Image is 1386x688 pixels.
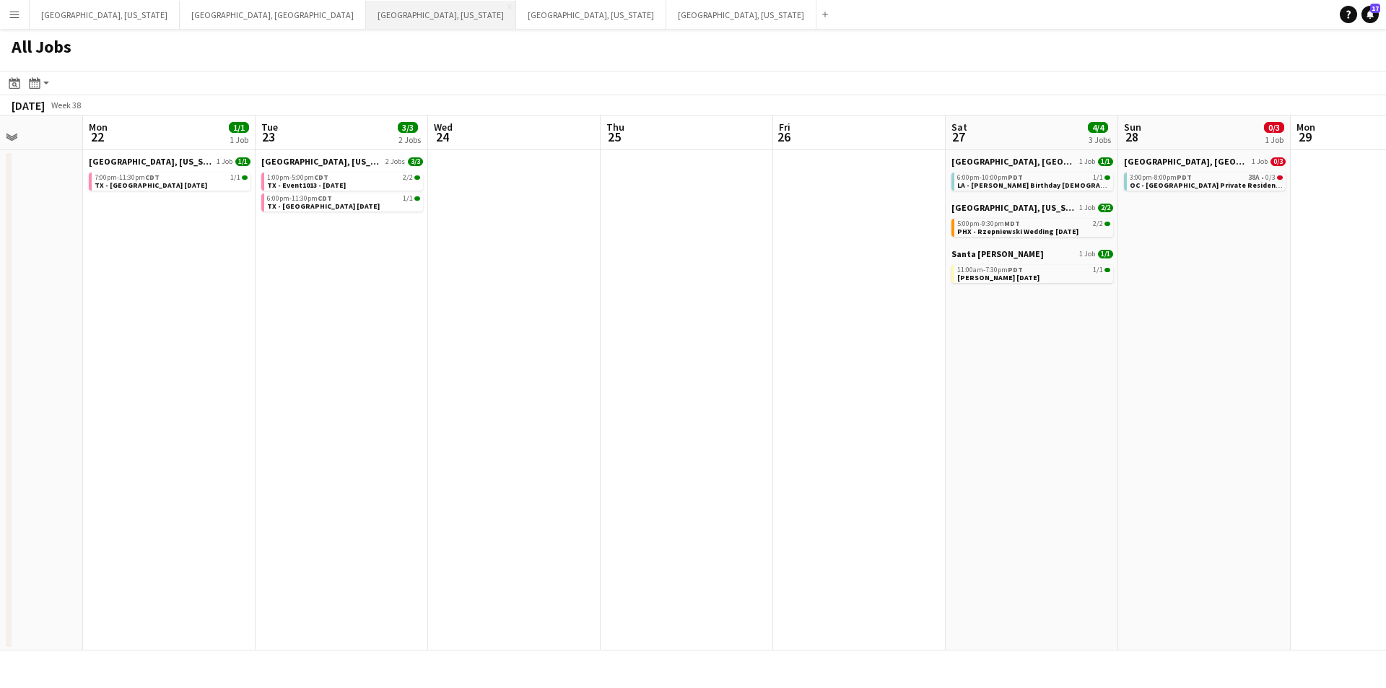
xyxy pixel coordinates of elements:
[951,248,1044,259] span: Santa Barbara
[261,156,423,167] a: [GEOGRAPHIC_DATA], [US_STATE]2 Jobs3/3
[261,156,383,167] span: Dallas, Texas
[1098,250,1113,258] span: 1/1
[1104,222,1110,226] span: 2/2
[230,134,248,145] div: 1 Job
[267,193,420,210] a: 6:00pm-11:30pmCDT1/1TX - [GEOGRAPHIC_DATA] [DATE]
[414,175,420,180] span: 2/2
[516,1,666,29] button: [GEOGRAPHIC_DATA], [US_STATE]
[259,129,278,145] span: 23
[951,202,1113,213] a: [GEOGRAPHIC_DATA], [US_STATE]1 Job2/2
[957,265,1110,282] a: 11:00am-7:30pmPDT1/1[PERSON_NAME] [DATE]
[95,173,248,189] a: 7:00pm-11:30pmCDT1/1TX - [GEOGRAPHIC_DATA] [DATE]
[951,248,1113,259] a: Santa [PERSON_NAME]1 Job1/1
[1098,157,1113,166] span: 1/1
[1104,268,1110,272] span: 1/1
[87,129,108,145] span: 22
[951,121,967,134] span: Sat
[230,174,240,181] span: 1/1
[261,156,423,214] div: [GEOGRAPHIC_DATA], [US_STATE]2 Jobs3/31:00pm-5:00pmCDT2/2TX - Event1013 - [DATE]6:00pm-11:30pmCDT...
[1265,134,1283,145] div: 1 Job
[1370,4,1380,13] span: 17
[403,174,413,181] span: 2/2
[1093,220,1103,227] span: 2/2
[1130,173,1283,189] a: 3:00pm-8:00pmPDT38A•0/3OC - [GEOGRAPHIC_DATA] Private Residence [DATE]
[951,156,1076,167] span: Los Angeles, CA
[666,1,816,29] button: [GEOGRAPHIC_DATA], [US_STATE]
[957,273,1039,282] span: SB - Dina 9.27.25
[403,195,413,202] span: 1/1
[957,227,1078,236] span: PHX - Rzepniewski Wedding 9.27.25
[432,129,453,145] span: 24
[89,156,250,167] a: [GEOGRAPHIC_DATA], [US_STATE]1 Job1/1
[951,156,1113,202] div: [GEOGRAPHIC_DATA], [GEOGRAPHIC_DATA]1 Job1/16:00pm-10:00pmPDT1/1LA - [PERSON_NAME] Birthday [DEMO...
[1124,121,1141,134] span: Sun
[1177,173,1192,182] span: PDT
[1004,219,1020,228] span: MDT
[1130,180,1308,190] span: OC - Moloo Private Residence 9.28.25
[951,156,1113,167] a: [GEOGRAPHIC_DATA], [GEOGRAPHIC_DATA]1 Job1/1
[95,174,160,181] span: 7:00pm-11:30pm
[1296,121,1315,134] span: Mon
[951,202,1113,248] div: [GEOGRAPHIC_DATA], [US_STATE]1 Job2/25:00pm-9:30pmMDT2/2PHX - Rzepniewski Wedding [DATE]
[604,129,624,145] span: 25
[180,1,366,29] button: [GEOGRAPHIC_DATA], [GEOGRAPHIC_DATA]
[366,1,516,29] button: [GEOGRAPHIC_DATA], [US_STATE]
[261,121,278,134] span: Tue
[242,175,248,180] span: 1/1
[777,129,790,145] span: 26
[957,266,1023,274] span: 11:00am-7:30pm
[1008,265,1023,274] span: PDT
[89,121,108,134] span: Mon
[12,98,45,113] div: [DATE]
[957,173,1110,189] a: 6:00pm-10:00pmPDT1/1LA - [PERSON_NAME] Birthday [DEMOGRAPHIC_DATA]
[957,180,1141,190] span: LA - Rachel Birthday 9.27.25
[951,248,1113,286] div: Santa [PERSON_NAME]1 Job1/111:00am-7:30pmPDT1/1[PERSON_NAME] [DATE]
[408,157,423,166] span: 3/3
[1008,173,1023,182] span: PDT
[217,157,232,166] span: 1 Job
[229,122,249,133] span: 1/1
[318,193,332,203] span: CDT
[949,129,967,145] span: 27
[1122,129,1141,145] span: 28
[1248,174,1260,181] span: 38A
[30,1,180,29] button: [GEOGRAPHIC_DATA], [US_STATE]
[1252,157,1268,166] span: 1 Job
[434,121,453,134] span: Wed
[957,220,1020,227] span: 5:00pm-9:30pm
[779,121,790,134] span: Fri
[1089,134,1111,145] div: 3 Jobs
[89,156,250,193] div: [GEOGRAPHIC_DATA], [US_STATE]1 Job1/17:00pm-11:30pmCDT1/1TX - [GEOGRAPHIC_DATA] [DATE]
[1265,174,1276,181] span: 0/3
[48,100,84,110] span: Week 38
[414,196,420,201] span: 1/1
[606,121,624,134] span: Thu
[1130,174,1283,181] div: •
[1264,122,1284,133] span: 0/3
[1093,174,1103,181] span: 1/1
[398,122,418,133] span: 3/3
[957,174,1023,181] span: 6:00pm-10:00pm
[385,157,405,166] span: 2 Jobs
[1079,204,1095,212] span: 1 Job
[1098,204,1113,212] span: 2/2
[235,157,250,166] span: 1/1
[145,173,160,182] span: CDT
[957,219,1110,235] a: 5:00pm-9:30pmMDT2/2PHX - Rzepniewski Wedding [DATE]
[267,180,346,190] span: TX - Event1013 - 9.23.25
[1124,156,1286,167] a: [GEOGRAPHIC_DATA], [GEOGRAPHIC_DATA]1 Job0/3
[1079,157,1095,166] span: 1 Job
[95,180,207,190] span: TX - Sheraton Dallas Hotel 9.22.25
[1270,157,1286,166] span: 0/3
[267,174,328,181] span: 1:00pm-5:00pm
[951,202,1076,213] span: Phoenix, Arizona
[1104,175,1110,180] span: 1/1
[1124,156,1249,167] span: Los Angeles, CA
[1361,6,1379,23] a: 17
[398,134,421,145] div: 2 Jobs
[1079,250,1095,258] span: 1 Job
[1088,122,1108,133] span: 4/4
[1294,129,1315,145] span: 29
[89,156,214,167] span: Dallas, Texas
[1093,266,1103,274] span: 1/1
